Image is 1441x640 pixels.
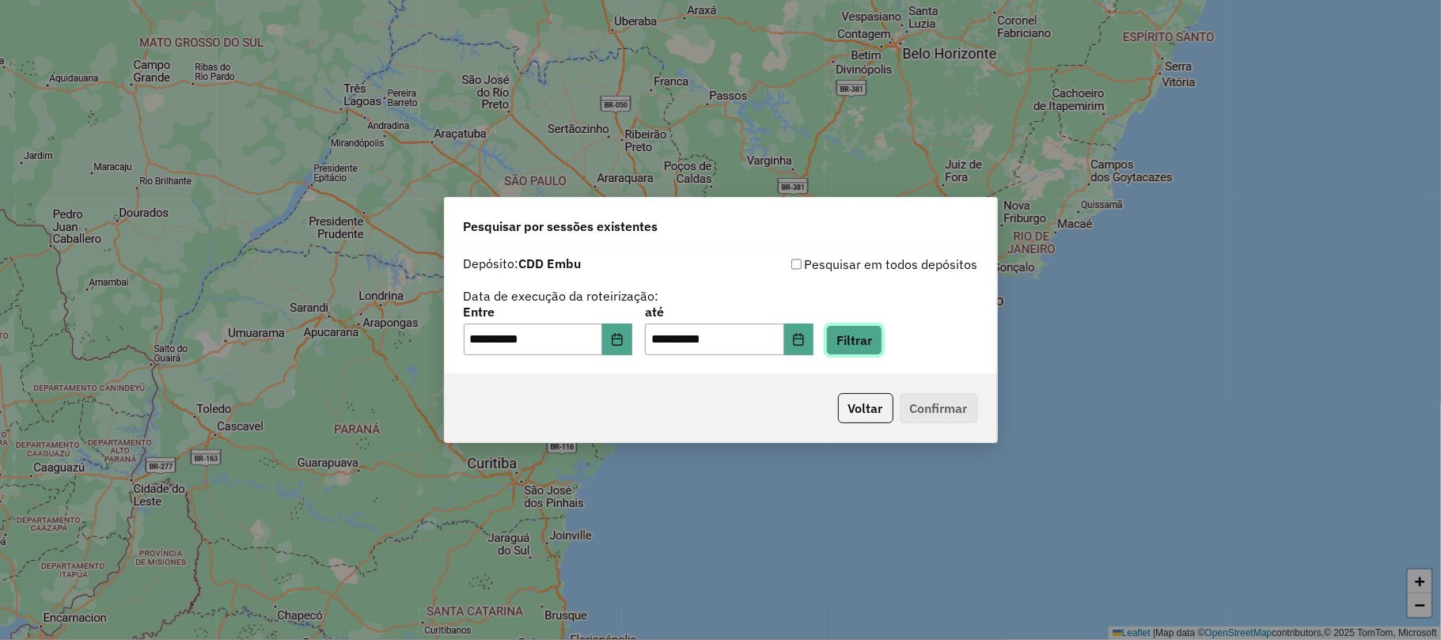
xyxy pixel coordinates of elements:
[826,325,882,355] button: Filtrar
[519,256,582,271] strong: CDD Embu
[464,254,582,273] label: Depósito:
[464,217,658,236] span: Pesquisar por sessões existentes
[464,286,659,305] label: Data de execução da roteirização:
[645,302,813,321] label: até
[784,324,814,355] button: Choose Date
[721,255,978,274] div: Pesquisar em todos depósitos
[464,302,632,321] label: Entre
[838,393,893,423] button: Voltar
[602,324,632,355] button: Choose Date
